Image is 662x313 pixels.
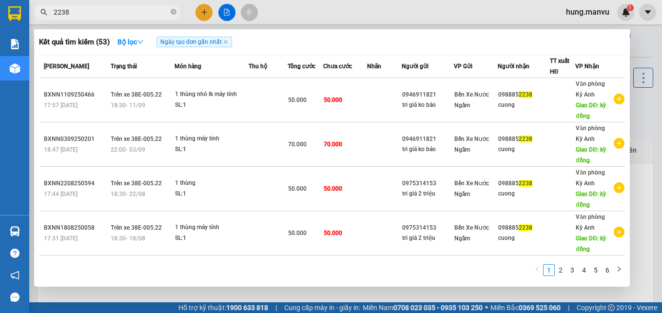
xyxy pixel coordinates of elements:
[288,185,307,192] span: 50.000
[324,97,342,103] span: 50.000
[576,214,605,231] span: Văn phòng Kỳ Anh
[223,39,228,44] span: close
[498,63,529,70] span: Người nhận
[54,7,169,18] input: Tìm tên, số ĐT hoặc mã đơn
[567,265,578,275] a: 3
[454,91,489,109] span: Bến Xe Nước Ngầm
[44,90,108,100] div: BXNN1109250466
[402,134,453,144] div: 0946911821
[324,230,342,236] span: 50.000
[156,37,232,47] span: Ngày tạo đơn gần nhất
[498,90,549,100] div: 098885
[578,264,590,276] li: 4
[498,100,549,110] div: cuong
[44,63,89,70] span: [PERSON_NAME]
[402,144,453,155] div: tri giá ko báo
[111,63,137,70] span: Trạng thái
[10,63,20,74] img: warehouse-icon
[454,224,489,242] span: Bến Xe Nước Ngầm
[498,134,549,144] div: 098885
[175,189,248,199] div: SL: 1
[288,230,307,236] span: 50.000
[367,63,381,70] span: Nhãn
[111,235,145,242] span: 18:30 - 18/08
[10,249,19,258] span: question-circle
[8,6,21,21] img: logo-vxr
[44,178,108,189] div: BXNN2208250594
[175,222,248,233] div: 1 thùng máy tính
[111,191,145,197] span: 18:30 - 22/08
[576,235,606,253] span: Giao DĐ: kỳ đồng
[110,34,152,50] button: Bộ lọcdown
[44,235,78,242] span: 17:31 [DATE]
[44,223,108,233] div: BXNN1808250058
[402,90,453,100] div: 0946911821
[44,191,78,197] span: 17:44 [DATE]
[10,293,19,302] span: message
[323,63,352,70] span: Chưa cước
[175,144,248,155] div: SL: 1
[324,185,342,192] span: 50.000
[171,8,176,17] span: close-circle
[498,144,549,155] div: cuong
[498,178,549,189] div: 098885
[602,264,613,276] li: 6
[137,39,144,45] span: down
[111,146,145,153] span: 22:00 - 03/09
[111,180,162,187] span: Trên xe 38E-005.22
[576,80,605,98] span: Văn phòng Kỳ Anh
[498,189,549,199] div: cuong
[576,258,605,275] span: Văn phòng Kỳ Anh
[111,102,145,109] span: 18:30 - 11/09
[402,189,453,199] div: tri giá 2 triệu
[288,63,315,70] span: Tổng cước
[39,37,110,47] h3: Kết quả tìm kiếm ( 53 )
[579,265,589,275] a: 4
[44,134,108,144] div: BXNN0309250201
[575,63,599,70] span: VP Nhận
[576,146,606,164] span: Giao DĐ: kỳ đồng
[534,266,540,272] span: left
[10,39,20,49] img: solution-icon
[10,271,19,280] span: notification
[175,100,248,111] div: SL: 1
[616,266,622,272] span: right
[613,264,625,276] li: Next Page
[111,91,162,98] span: Trên xe 38E-005.22
[175,63,201,70] span: Món hàng
[288,141,307,148] span: 70.000
[531,264,543,276] li: Previous Page
[519,224,532,231] span: 2238
[555,264,566,276] li: 2
[288,97,307,103] span: 50.000
[498,223,549,233] div: 098885
[543,264,555,276] li: 1
[613,264,625,276] button: right
[519,180,532,187] span: 2238
[249,63,267,70] span: Thu hộ
[550,58,569,75] span: TT xuất HĐ
[171,9,176,15] span: close-circle
[40,9,47,16] span: search
[614,94,624,104] span: plus-circle
[519,136,532,142] span: 2238
[175,178,248,189] div: 1 thùng
[111,136,162,142] span: Trên xe 38E-005.22
[402,63,428,70] span: Người gửi
[454,63,472,70] span: VP Gửi
[175,89,248,100] div: 1 thùng nhỏ lk máy tính
[544,265,554,275] a: 1
[117,38,144,46] strong: Bộ lọc
[175,134,248,144] div: 1 thùng máy tinh
[454,180,489,197] span: Bến Xe Nước Ngầm
[402,223,453,233] div: 0975314153
[175,233,248,244] div: SL: 1
[614,227,624,237] span: plus-circle
[576,125,605,142] span: Văn phòng Kỳ Anh
[44,102,78,109] span: 17:57 [DATE]
[590,265,601,275] a: 5
[324,141,342,148] span: 70.000
[576,102,606,119] span: Giao DĐ: kỳ đồng
[454,136,489,153] span: Bến Xe Nước Ngầm
[531,264,543,276] button: left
